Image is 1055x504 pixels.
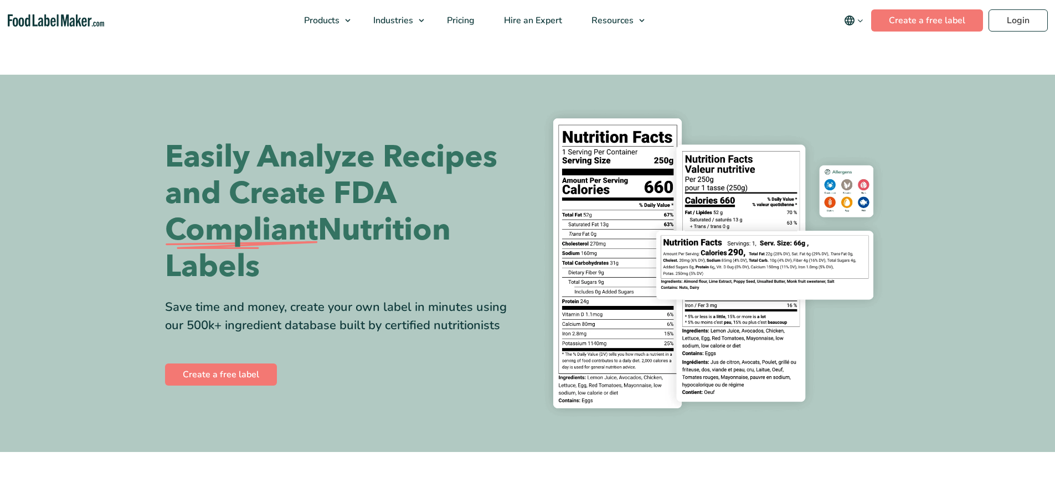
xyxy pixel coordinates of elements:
[588,14,635,27] span: Resources
[165,139,519,285] h1: Easily Analyze Recipes and Create FDA Nutrition Labels
[165,212,318,248] span: Compliant
[370,14,414,27] span: Industries
[501,14,563,27] span: Hire an Expert
[165,298,519,335] div: Save time and money, create your own label in minutes using our 500k+ ingredient database built b...
[444,14,476,27] span: Pricing
[301,14,341,27] span: Products
[871,9,983,32] a: Create a free label
[989,9,1048,32] a: Login
[165,363,277,386] a: Create a free label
